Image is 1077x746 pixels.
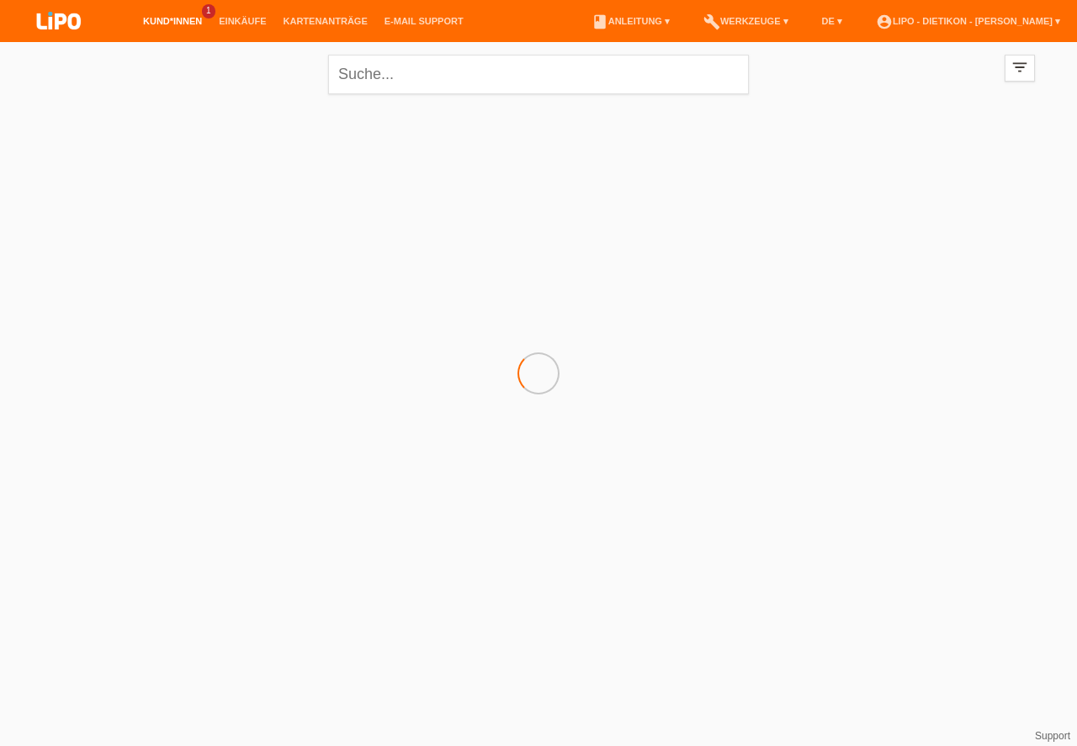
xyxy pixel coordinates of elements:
[703,13,720,30] i: build
[695,16,797,26] a: buildWerkzeuge ▾
[275,16,376,26] a: Kartenanträge
[592,13,608,30] i: book
[202,4,215,19] span: 1
[583,16,678,26] a: bookAnleitung ▾
[867,16,1069,26] a: account_circleLIPO - Dietikon - [PERSON_NAME] ▾
[17,34,101,47] a: LIPO pay
[1035,730,1070,742] a: Support
[814,16,851,26] a: DE ▾
[328,55,749,94] input: Suche...
[876,13,893,30] i: account_circle
[210,16,274,26] a: Einkäufe
[1011,58,1029,77] i: filter_list
[135,16,210,26] a: Kund*innen
[376,16,472,26] a: E-Mail Support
